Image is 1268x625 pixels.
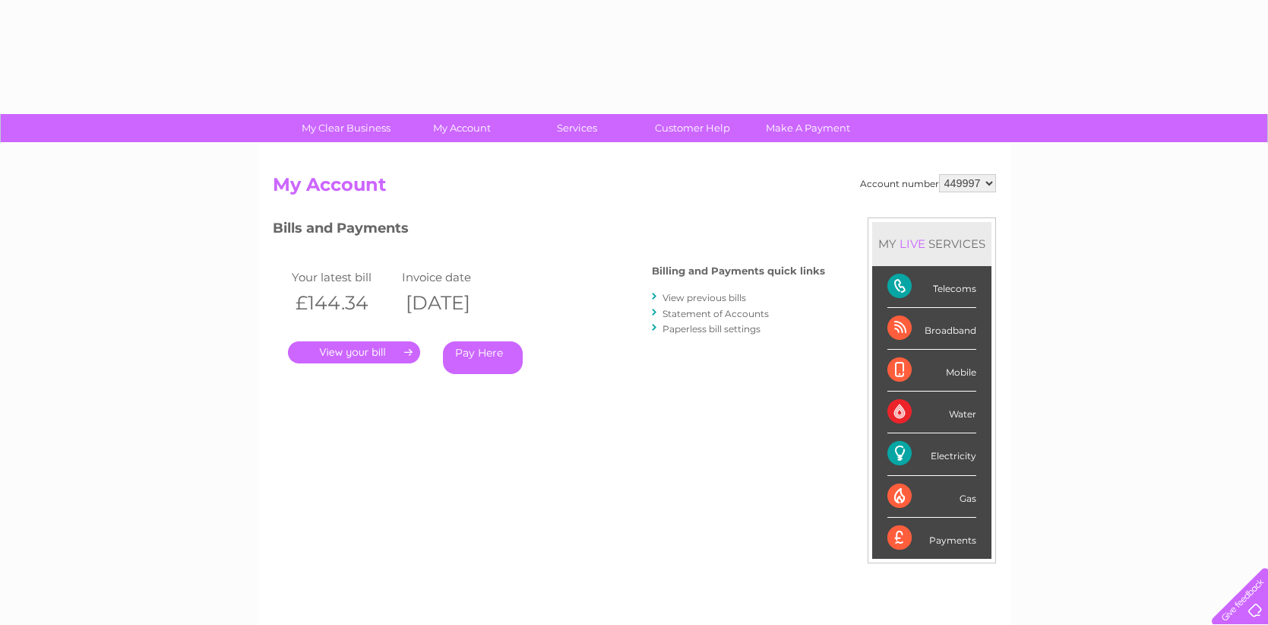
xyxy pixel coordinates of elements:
div: Payments [887,518,976,559]
a: Customer Help [630,114,755,142]
div: MY SERVICES [872,222,991,265]
div: Account number [860,174,996,192]
a: My Account [399,114,524,142]
a: Statement of Accounts [662,308,769,319]
div: Water [887,392,976,433]
h3: Bills and Payments [273,217,825,244]
h4: Billing and Payments quick links [652,265,825,277]
td: Your latest bill [288,267,398,287]
a: Make A Payment [745,114,871,142]
a: Pay Here [443,341,523,374]
a: My Clear Business [283,114,409,142]
h2: My Account [273,174,996,203]
div: Gas [887,476,976,518]
th: [DATE] [398,287,508,319]
div: Broadband [887,308,976,350]
div: Telecoms [887,266,976,308]
div: LIVE [896,236,928,251]
div: Electricity [887,433,976,475]
a: Services [514,114,640,142]
th: £144.34 [288,287,398,319]
a: Paperless bill settings [662,323,760,335]
a: . [288,341,420,363]
div: Mobile [887,350,976,392]
a: View previous bills [662,292,746,303]
td: Invoice date [398,267,508,287]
